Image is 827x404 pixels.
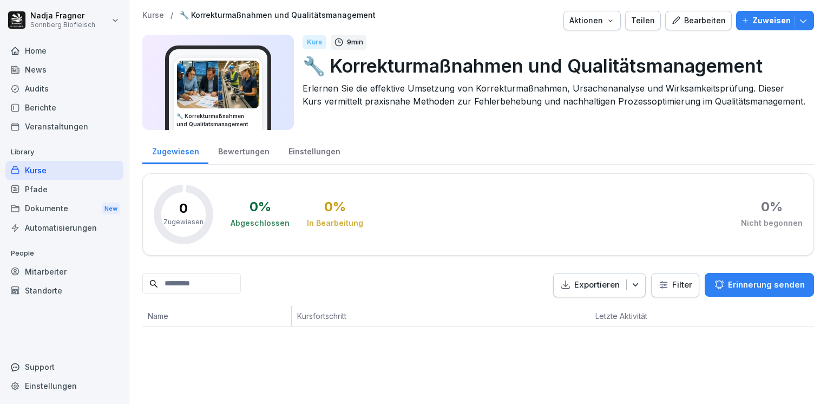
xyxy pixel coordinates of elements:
[665,11,732,30] button: Bearbeiten
[303,52,805,80] p: 🔧 Korrekturmaßnahmen und Qualitätsmanagement
[324,200,346,213] div: 0 %
[553,273,646,297] button: Exportieren
[5,357,123,376] div: Support
[5,60,123,79] a: News
[658,279,692,290] div: Filter
[574,279,620,291] p: Exportieren
[736,11,814,30] button: Zuweisen
[741,218,803,229] div: Nicht begonnen
[102,203,120,215] div: New
[30,21,95,29] p: Sonnberg Biofleisch
[5,376,123,395] a: Einstellungen
[208,136,279,164] a: Bewertungen
[231,218,290,229] div: Abgeschlossen
[5,161,123,180] a: Kurse
[5,117,123,136] a: Veranstaltungen
[652,273,699,297] button: Filter
[5,199,123,219] a: DokumenteNew
[569,15,615,27] div: Aktionen
[142,11,164,20] a: Kurse
[761,200,783,213] div: 0 %
[180,11,376,20] a: 🔧 Korrekturmaßnahmen und Qualitätsmanagement
[595,310,678,322] p: Letzte Aktivität
[631,15,655,27] div: Teilen
[30,11,95,21] p: Nadja Fragner
[752,15,791,27] p: Zuweisen
[5,262,123,281] a: Mitarbeiter
[5,98,123,117] a: Berichte
[179,202,188,215] p: 0
[250,200,271,213] div: 0 %
[170,11,173,20] p: /
[163,217,204,227] p: Zugewiesen
[5,281,123,300] a: Standorte
[728,279,805,291] p: Erinnerung senden
[142,136,208,164] a: Zugewiesen
[148,310,286,322] p: Name
[307,218,363,229] div: In Bearbeitung
[5,144,123,161] p: Library
[5,245,123,262] p: People
[279,136,350,164] a: Einstellungen
[625,11,661,30] button: Teilen
[297,310,473,322] p: Kursfortschritt
[303,35,326,49] div: Kurs
[671,15,726,27] div: Bearbeiten
[5,79,123,98] a: Audits
[5,199,123,219] div: Dokumente
[705,273,814,297] button: Erinnerung senden
[176,112,260,128] h3: 🔧 Korrekturmaßnahmen und Qualitätsmanagement
[347,37,363,48] p: 9 min
[5,41,123,60] a: Home
[303,82,805,108] p: Erlernen Sie die effektive Umsetzung von Korrekturmaßnahmen, Ursachenanalyse und Wirksamkeitsprüf...
[563,11,621,30] button: Aktionen
[5,180,123,199] a: Pfade
[5,218,123,237] a: Automatisierungen
[177,61,259,108] img: d4g3ucugs9wd5ibohranwvgh.png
